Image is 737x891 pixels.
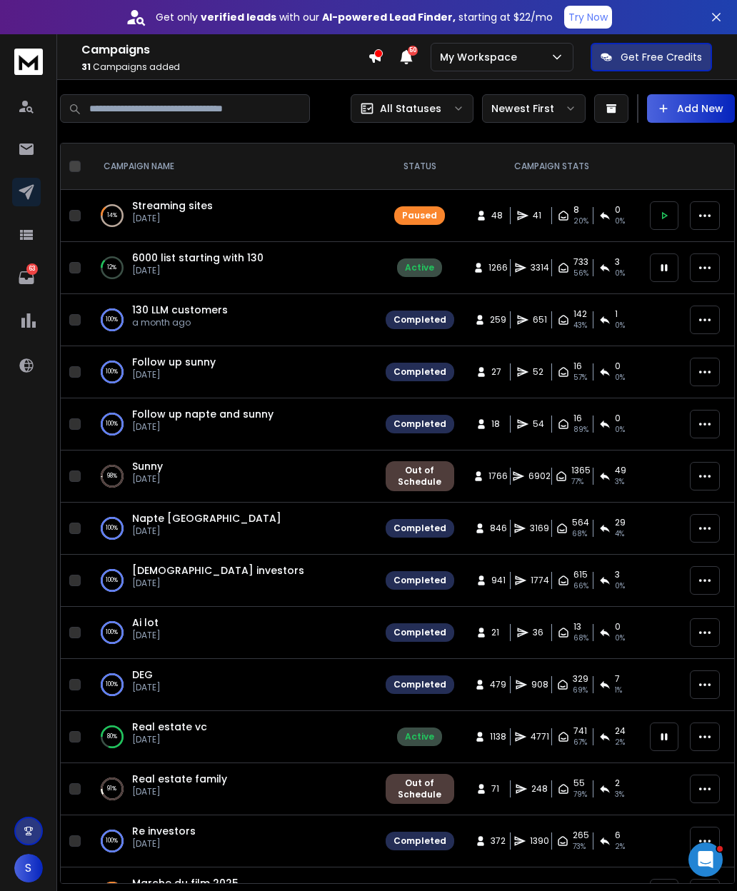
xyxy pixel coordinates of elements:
td: 100%130 LLM customersa month ago [86,294,377,346]
p: 14 % [107,208,117,223]
span: 67 % [573,737,587,748]
p: 100 % [106,834,118,848]
span: 3 % [615,789,624,800]
td: 91%Real estate family[DATE] [86,763,377,815]
div: Active [405,731,434,742]
span: 68 % [573,633,588,644]
a: 6000 list starting with 130 [132,251,264,265]
span: Sunny [132,459,163,473]
td: 14%Streaming sites[DATE] [86,190,377,242]
a: Streaming sites [132,198,213,213]
p: Get only with our starting at $22/mo [156,10,553,24]
span: 89 % [573,424,588,436]
span: 6902 [528,470,551,482]
span: 142 [573,308,587,320]
span: 259 [490,314,506,326]
span: 265 [573,830,589,841]
div: Out of Schedule [393,465,446,488]
span: 1 % [615,685,622,696]
span: 1138 [490,731,506,742]
span: 733 [573,256,588,268]
span: 2 [615,777,620,789]
span: 615 [573,569,588,580]
span: 3314 [531,262,549,273]
span: Re investors [132,824,196,838]
th: CAMPAIGN STATS [463,144,641,190]
span: 1266 [488,262,508,273]
span: 18 [491,418,506,430]
h1: Campaigns [81,41,368,59]
a: Follow up napte and sunny [132,407,274,421]
span: 66 % [573,580,588,592]
span: 16 [573,361,582,372]
p: 91 % [107,782,116,796]
span: 36 [533,627,547,638]
span: 79 % [573,789,587,800]
span: 564 [572,517,589,528]
p: 98 % [107,469,117,483]
td: 100%Follow up napte and sunny[DATE] [86,398,377,450]
span: 50 [408,46,418,56]
a: DEG [132,668,153,682]
span: 4771 [531,731,549,742]
span: 372 [491,835,506,847]
span: 479 [490,679,506,690]
span: 31 [81,61,91,73]
p: Campaigns added [81,61,368,73]
span: 941 [491,575,506,586]
td: 80%Real estate vc[DATE] [86,711,377,763]
td: 98%Sunny[DATE] [86,450,377,503]
span: 0 % [615,268,625,279]
span: 43 % [573,320,587,331]
span: Ai lot [132,615,159,630]
button: Try Now [564,6,612,29]
span: 1774 [531,575,549,586]
span: 16 [573,413,582,424]
span: 6 [615,830,621,841]
span: 13 [573,621,581,633]
button: S [14,854,43,882]
p: My Workspace [440,50,523,64]
span: 41 [533,210,547,221]
p: [DATE] [132,421,274,433]
button: Get Free Credits [591,43,712,71]
span: 908 [531,679,548,690]
p: [DATE] [132,473,163,485]
a: Real estate family [132,772,227,786]
div: Completed [393,523,446,534]
p: [DATE] [132,838,196,850]
span: 1390 [530,835,549,847]
span: 29 [615,517,626,528]
iframe: Intercom live chat [688,842,723,877]
div: Completed [393,314,446,326]
span: 0 % [615,633,625,644]
div: Completed [393,835,446,847]
p: [DATE] [132,369,216,381]
p: [DATE] [132,265,264,276]
td: 100%Re investors[DATE] [86,815,377,867]
span: 54 [533,418,547,430]
button: Newest First [482,94,586,123]
span: 846 [490,523,507,534]
p: [DATE] [132,578,304,589]
span: 130 LLM customers [132,303,228,317]
span: 1365 [571,465,591,476]
span: 49 [615,465,626,476]
span: 0 % [615,320,625,331]
span: 21 [491,627,506,638]
div: Active [405,262,434,273]
span: 0 % [615,424,625,436]
span: 1766 [488,470,508,482]
p: 100 % [106,521,118,535]
strong: AI-powered Lead Finder, [322,10,456,24]
p: 80 % [107,730,117,744]
span: 4 % [615,528,624,540]
span: 8 [573,204,579,216]
strong: verified leads [201,10,276,24]
span: 48 [491,210,506,221]
a: Napte [GEOGRAPHIC_DATA] [132,511,281,525]
p: 100 % [106,573,118,588]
